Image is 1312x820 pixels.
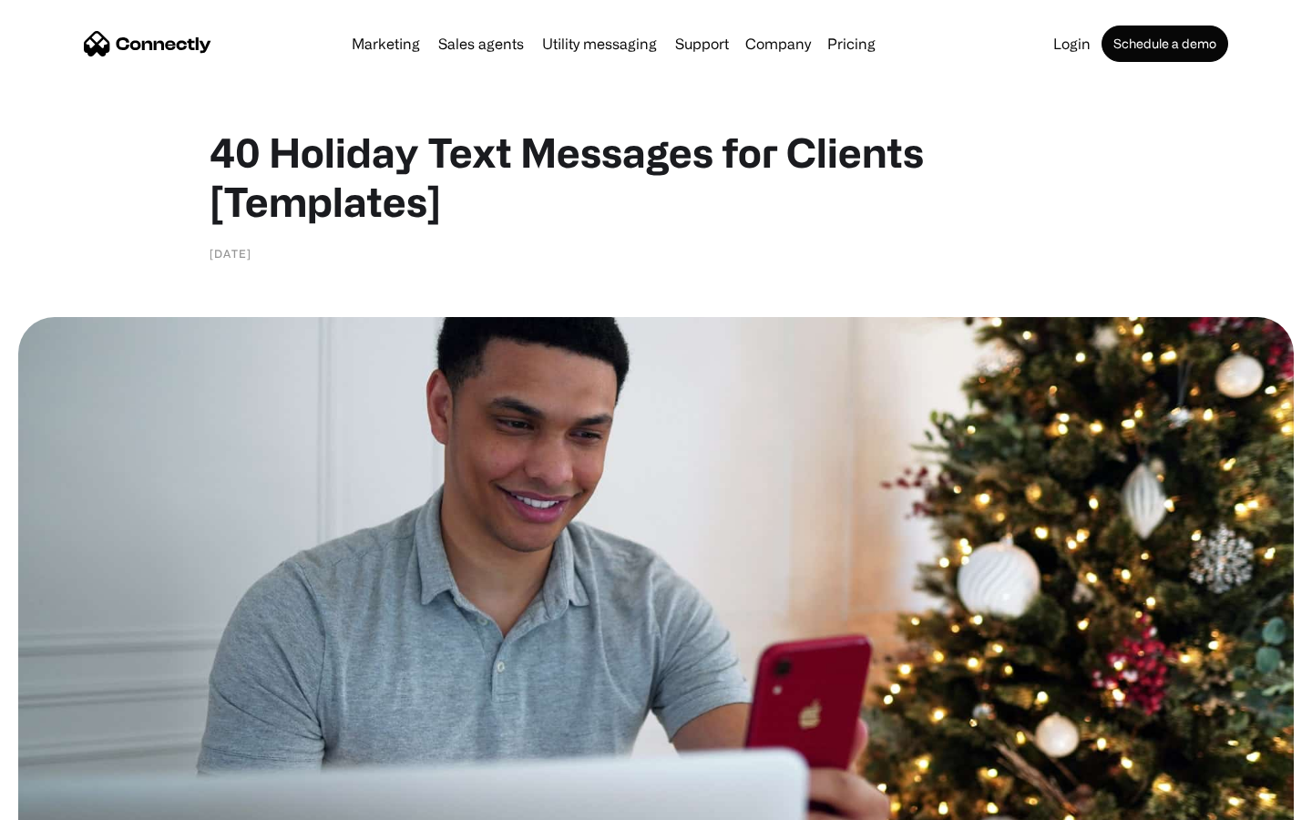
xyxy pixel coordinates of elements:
a: Schedule a demo [1102,26,1228,62]
a: Utility messaging [535,36,664,51]
div: Company [745,31,811,56]
div: Company [740,31,816,56]
a: Sales agents [431,36,531,51]
a: home [84,30,211,57]
a: Support [668,36,736,51]
a: Marketing [344,36,427,51]
a: Pricing [820,36,883,51]
aside: Language selected: English [18,788,109,814]
h1: 40 Holiday Text Messages for Clients [Templates] [210,128,1102,226]
ul: Language list [36,788,109,814]
div: [DATE] [210,244,251,262]
a: Login [1046,36,1098,51]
